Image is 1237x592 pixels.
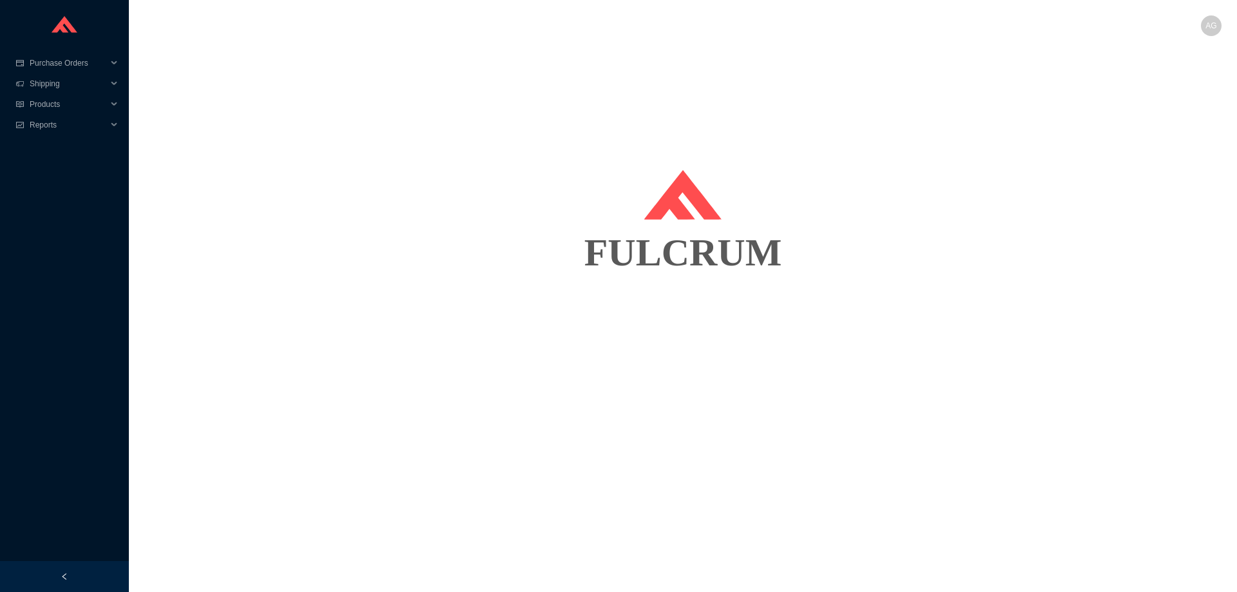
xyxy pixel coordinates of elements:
span: fund [15,121,24,129]
span: Reports [30,115,107,135]
div: FULCRUM [144,220,1222,285]
span: read [15,100,24,108]
span: left [61,573,68,580]
span: Purchase Orders [30,53,107,73]
span: credit-card [15,59,24,67]
span: AG [1205,15,1216,36]
span: Products [30,94,107,115]
span: Shipping [30,73,107,94]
